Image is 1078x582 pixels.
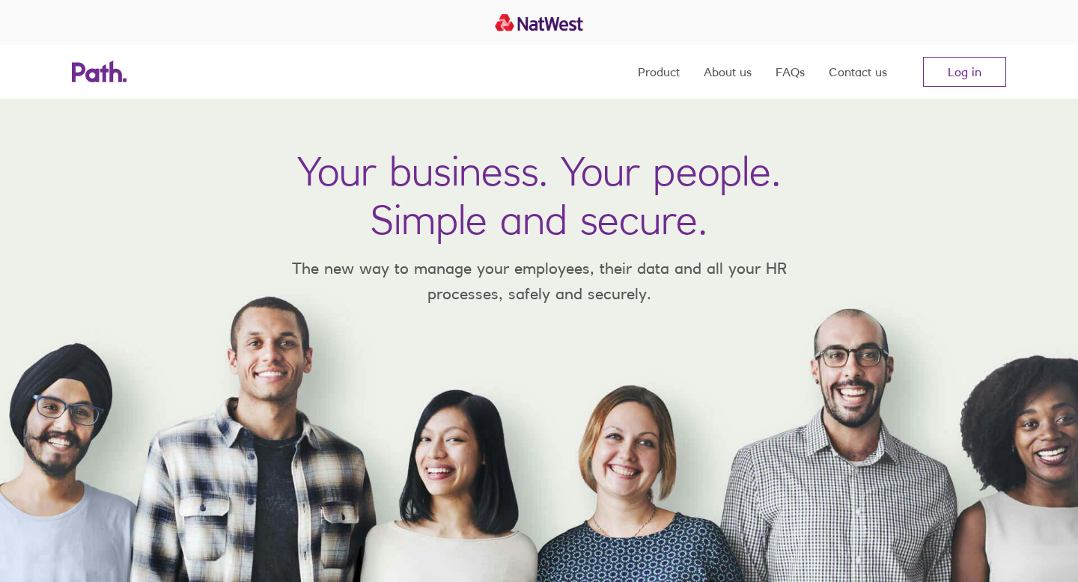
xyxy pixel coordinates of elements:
[776,45,805,99] a: FAQs
[829,45,887,99] a: Contact us
[297,147,781,244] h1: Your business. Your people. Simple and secure.
[923,57,1006,87] a: Log in
[638,45,680,99] a: Product
[704,45,752,99] a: About us
[269,256,808,306] p: The new way to manage your employees, their data and all your HR processes, safely and securely.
